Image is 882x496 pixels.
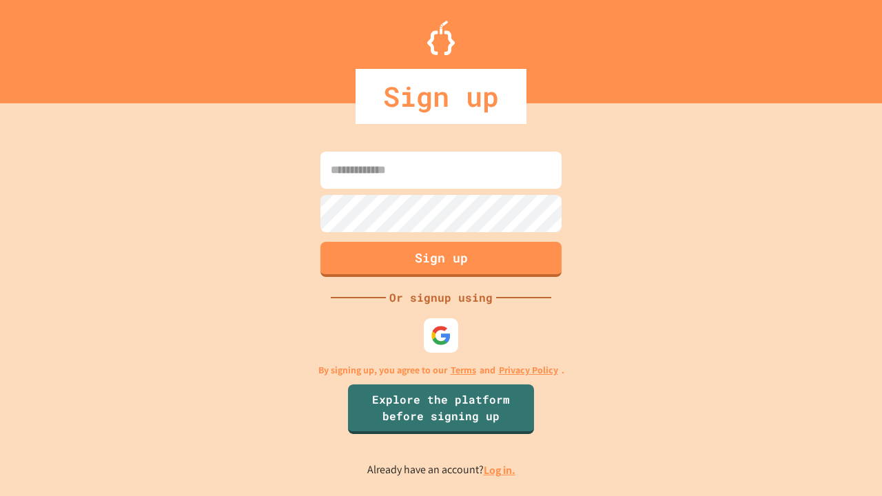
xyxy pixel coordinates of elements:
[386,289,496,306] div: Or signup using
[356,69,526,124] div: Sign up
[367,462,515,479] p: Already have an account?
[320,242,562,277] button: Sign up
[499,363,558,378] a: Privacy Policy
[451,363,476,378] a: Terms
[484,463,515,477] a: Log in.
[427,21,455,55] img: Logo.svg
[318,363,564,378] p: By signing up, you agree to our and .
[348,384,534,434] a: Explore the platform before signing up
[431,325,451,346] img: google-icon.svg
